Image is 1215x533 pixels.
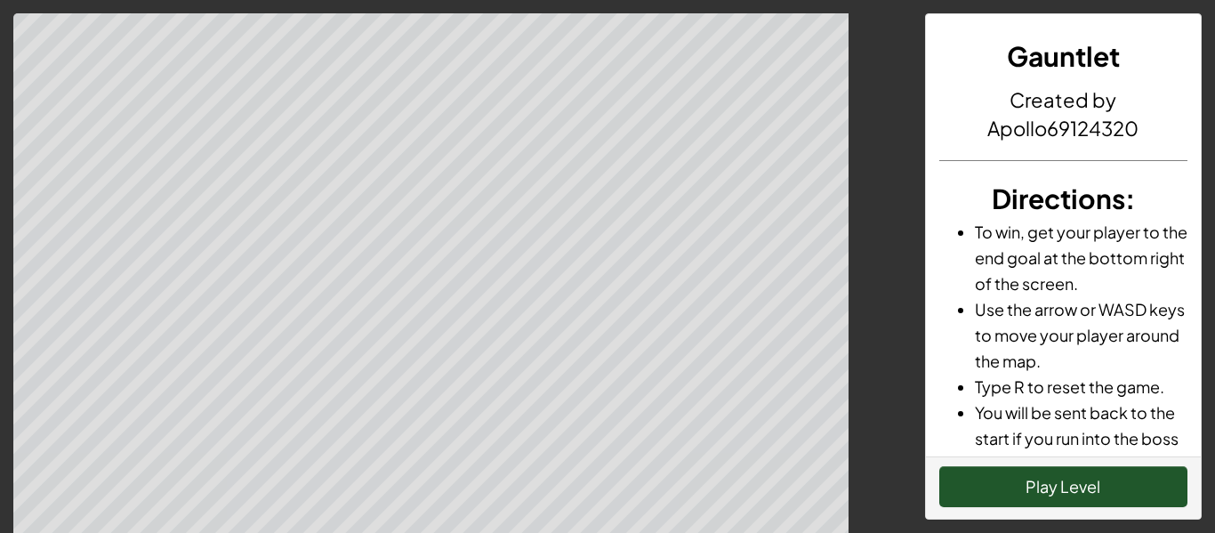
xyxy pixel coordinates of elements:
li: Type R to reset the game. [975,374,1188,400]
button: Play Level [939,466,1188,507]
h3: Gauntlet [939,36,1188,77]
span: Directions [992,182,1125,215]
h3: : [939,179,1188,219]
h4: Created by Apollo69124320 [939,85,1188,142]
li: To win, get your player to the end goal at the bottom right of the screen. [975,219,1188,296]
li: You will be sent back to the start if you run into the boss or into spikes. [975,400,1188,477]
li: Use the arrow or WASD keys to move your player around the map. [975,296,1188,374]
